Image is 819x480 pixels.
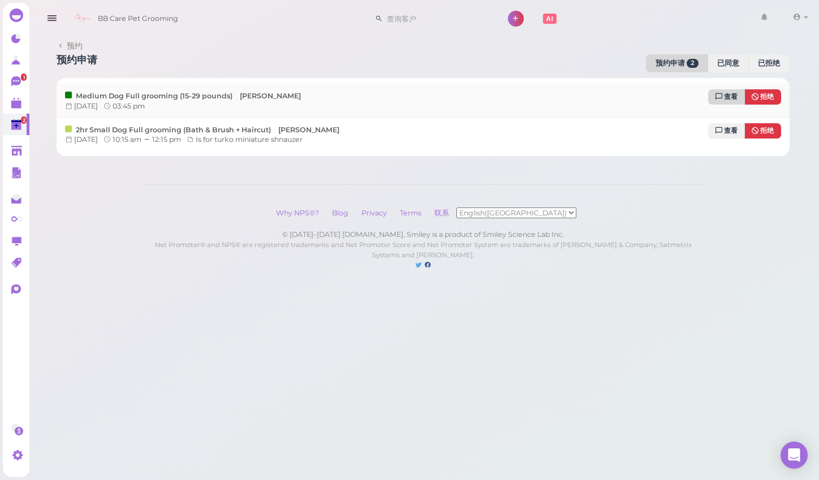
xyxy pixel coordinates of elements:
[744,123,781,139] button: 拒绝
[748,54,790,72] a: 已拒绝
[744,89,781,105] button: 拒绝
[724,93,738,101] span: 查看
[21,73,27,81] span: 1
[65,101,98,111] div: [DATE]
[21,116,27,124] span: 2
[356,209,393,217] a: Privacy
[646,54,708,72] a: 预约申请 2
[760,127,774,135] span: 拒绝
[3,71,29,92] a: 1
[760,93,774,101] span: 拒绝
[65,126,273,134] b: 2hr Small Dog Full grooming (Bath & Brush + Haircut)
[394,209,427,217] a: Terms
[65,135,98,145] div: [DATE]
[113,135,143,144] span: 10:15 am
[708,89,745,105] a: 查看
[152,135,181,144] span: 12:15 pm
[3,114,29,135] a: 2
[65,92,234,100] b: Medium Dog Full grooming (15-29 pounds)
[155,241,692,259] small: Net Promoter® and NPS® are registered trademarks and Net Promoter Score and Net Promoter System a...
[383,10,493,28] input: 查询客户
[98,3,178,34] span: BB Care Pet Grooming
[326,209,354,217] a: Blog
[57,54,97,72] h1: 预约申请
[143,230,704,240] div: © [DATE]–[DATE] [DOMAIN_NAME], Smiley is a product of Smiley Science Lab Inc.
[708,54,749,72] a: 已同意
[687,59,699,68] span: 2
[781,442,808,469] div: Open Intercom Messenger
[113,102,145,110] span: 03:45 pm
[240,92,301,100] b: [PERSON_NAME]
[57,40,181,51] a: 预约
[187,135,303,145] div: Is for turko miniature shnauzer
[429,209,456,217] a: 联系
[708,123,745,139] a: 查看
[724,127,738,135] span: 查看
[270,209,325,217] a: Why NPS®?
[278,126,339,134] b: [PERSON_NAME]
